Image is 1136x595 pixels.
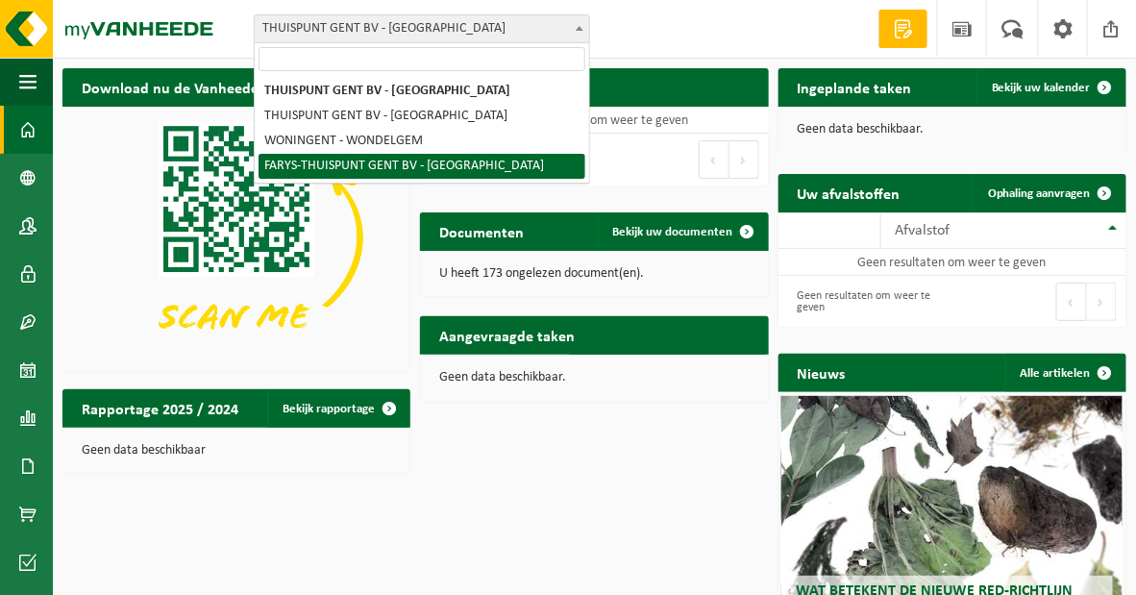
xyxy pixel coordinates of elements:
p: Geen data beschikbaar. [439,371,749,384]
span: Ophaling aanvragen [988,187,1091,200]
a: Bekijk uw documenten [598,212,767,251]
li: THUISPUNT GENT BV - [GEOGRAPHIC_DATA] [259,79,585,104]
a: Bekijk uw kalender [976,68,1124,107]
span: THUISPUNT GENT BV - GENT [255,15,589,42]
td: Geen resultaten om weer te geven [778,249,1126,276]
a: Ophaling aanvragen [973,174,1124,212]
a: Bekijk rapportage [267,389,408,428]
h2: Nieuws [778,354,865,391]
button: Next [729,140,759,179]
a: Alle artikelen [1005,354,1124,392]
h2: Rapportage 2025 / 2024 [62,389,258,427]
img: Download de VHEPlus App [62,107,410,368]
h2: Documenten [420,212,543,250]
p: Geen data beschikbaar [82,444,391,458]
li: FARYS-THUISPUNT GENT BV - [GEOGRAPHIC_DATA] [259,154,585,179]
h2: Uw afvalstoffen [778,174,920,211]
span: Afvalstof [896,223,951,238]
button: Previous [699,140,729,179]
p: Geen data beschikbaar. [798,123,1107,136]
li: WONINGENT - WONDELGEM [259,129,585,154]
p: U heeft 173 ongelezen document(en). [439,267,749,281]
h2: Aangevraagde taken [420,316,594,354]
td: Geen resultaten om weer te geven [420,107,768,134]
span: Bekijk uw kalender [992,82,1091,94]
div: Geen resultaten om weer te geven [788,281,943,323]
li: THUISPUNT GENT BV - [GEOGRAPHIC_DATA] [259,104,585,129]
span: Bekijk uw documenten [613,226,733,238]
h2: Ingeplande taken [778,68,931,106]
h2: Download nu de Vanheede+ app! [62,68,319,106]
span: THUISPUNT GENT BV - GENT [254,14,590,43]
button: Previous [1056,283,1087,321]
button: Next [1087,283,1117,321]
